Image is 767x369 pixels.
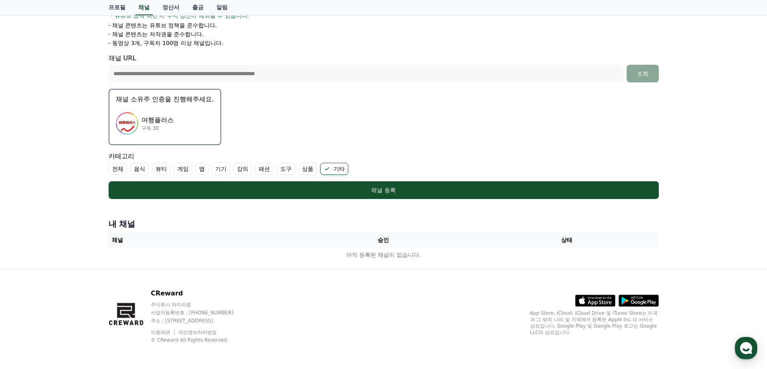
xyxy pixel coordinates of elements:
td: 아직 등록된 채널이 없습니다. [109,248,659,262]
button: 채널 소유주 인증을 진행해주세요. 여행플러스 여행플러스 구독 30 [109,89,221,145]
span: 홈 [25,267,30,273]
th: 승인 [292,233,475,248]
span: * 유튜브 정책 위반 시 수익 정산이 제외될 수 있습니다. [110,12,249,20]
a: 이용약관 [151,330,176,335]
p: © CReward All Rights Reserved. [151,337,249,343]
a: 설정 [104,255,154,275]
span: 설정 [124,267,134,273]
a: 홈 [2,255,53,275]
a: 개인정보처리방침 [178,330,217,335]
label: 앱 [195,163,208,175]
label: 도구 [277,163,295,175]
label: 음식 [130,163,149,175]
p: 사업자등록번호 : [PHONE_NUMBER] [151,310,249,316]
th: 채널 [109,233,292,248]
p: - 채널 콘텐츠는 저작권을 준수합니다. [109,30,204,38]
p: - 동영상 3개, 구독자 100명 이상 채널입니다. [109,39,224,47]
p: 구독 30 [142,125,174,131]
p: 주식회사 와이피랩 [151,301,249,308]
p: 채널 소유주 인증을 진행해주세요. [116,94,214,104]
div: 카테고리 [109,152,659,175]
label: 뷰티 [152,163,171,175]
label: 전체 [109,163,127,175]
h4: 내 채널 [109,218,659,230]
span: 대화 [74,267,83,274]
label: 기타 [320,163,348,175]
button: 채널 등록 [109,181,659,199]
label: 게임 [174,163,192,175]
p: 여행플러스 [142,115,174,125]
div: 조회 [630,70,656,78]
p: 주소 : [STREET_ADDRESS] [151,318,249,324]
button: 조회 [627,65,659,82]
label: 강의 [233,163,252,175]
a: 대화 [53,255,104,275]
p: - 채널 콘텐츠는 유튜브 정책을 준수합니다. [109,21,217,29]
p: App Store, iCloud, iCloud Drive 및 iTunes Store는 미국과 그 밖의 나라 및 지역에서 등록된 Apple Inc.의 서비스 상표입니다. Goo... [530,310,659,336]
p: CReward [151,289,249,298]
div: 채널 등록 [125,186,643,194]
label: 기기 [212,163,230,175]
label: 패션 [255,163,273,175]
label: 상품 [298,163,317,175]
img: 여행플러스 [116,112,138,135]
th: 상태 [475,233,658,248]
div: 채널 URL [109,53,659,82]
